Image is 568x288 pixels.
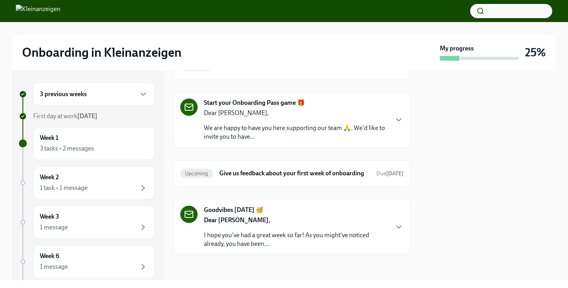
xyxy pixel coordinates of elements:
[219,169,370,178] h6: Give us feedback about your first week of onboarding
[180,171,213,177] span: Upcoming
[204,216,270,224] strong: Dear [PERSON_NAME],
[19,112,155,121] a: First day at work[DATE]
[40,212,59,221] h6: Week 3
[204,124,388,141] p: We are happy to have you here supporting our team 🙏. We'd like to invite you to have...
[19,127,155,160] a: Week 13 tasks • 2 messages
[40,134,58,142] h6: Week 1
[204,231,388,248] p: I hope you've had a great week so far! As you might've noticed already, you have been...
[40,90,87,98] h6: 3 previous weeks
[386,170,404,177] strong: [DATE]
[40,252,59,260] h6: Week 6
[19,166,155,199] a: Week 21 task • 1 message
[40,173,59,182] h6: Week 2
[204,206,263,214] strong: Goodvibes [DATE] 🥳
[77,112,97,120] strong: [DATE]
[204,109,388,117] p: Dear [PERSON_NAME],
[33,112,97,120] span: First day at work
[33,83,155,106] div: 3 previous weeks
[40,184,88,192] div: 1 task • 1 message
[440,44,474,53] strong: My progress
[376,170,404,177] span: October 12th, 2025 08:10
[19,245,155,278] a: Week 61 message
[40,223,68,232] div: 1 message
[204,98,305,107] strong: Start your Onboarding Pass game 🎁
[376,170,404,177] span: Due
[40,144,94,153] div: 3 tasks • 2 messages
[40,262,68,271] div: 1 message
[19,206,155,239] a: Week 31 message
[180,167,404,180] a: UpcomingGive us feedback about your first week of onboardingDue[DATE]
[16,5,60,17] img: Kleinanzeigen
[525,45,546,59] h3: 25%
[22,45,181,60] h2: Onboarding in Kleinanzeigen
